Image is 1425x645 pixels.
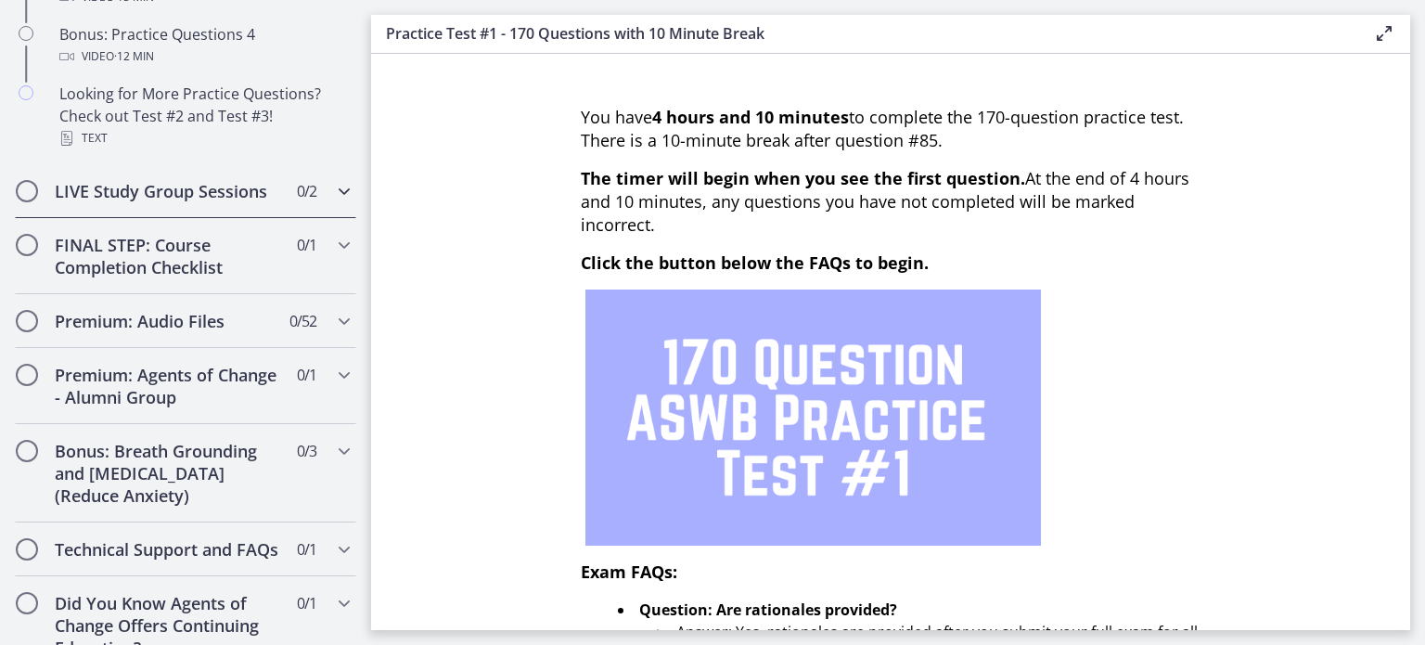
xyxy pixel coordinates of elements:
[59,45,349,68] div: Video
[55,538,281,561] h2: Technical Support and FAQs
[652,106,849,128] strong: 4 hours and 10 minutes
[297,364,316,386] span: 0 / 1
[297,592,316,614] span: 0 / 1
[55,364,281,408] h2: Premium: Agents of Change - Alumni Group
[581,561,677,583] span: Exam FAQs:
[55,440,281,507] h2: Bonus: Breath Grounding and [MEDICAL_DATA] (Reduce Anxiety)
[581,167,1025,189] span: The timer will begin when you see the first question.
[55,234,281,278] h2: FINAL STEP: Course Completion Checklist
[297,538,316,561] span: 0 / 1
[59,83,349,149] div: Looking for More Practice Questions? Check out Test #2 and Test #3!
[297,234,316,256] span: 0 / 1
[289,310,316,332] span: 0 / 52
[581,252,929,274] span: Click the button below the FAQs to begin.
[585,290,1041,546] img: 1.png
[55,180,281,202] h2: LIVE Study Group Sessions
[581,106,1184,151] span: You have to complete the 170-question practice test. There is a 10-minute break after question #85.
[581,167,1189,236] span: At the end of 4 hours and 10 minutes, any questions you have not completed will be marked incorrect.
[59,127,349,149] div: Text
[55,310,281,332] h2: Premium: Audio Files
[114,45,154,68] span: · 12 min
[386,22,1343,45] h3: Practice Test #1 - 170 Questions with 10 Minute Break
[639,600,897,620] strong: Question: Are rationales provided?
[59,23,349,68] div: Bonus: Practice Questions 4
[297,180,316,202] span: 0 / 2
[297,440,316,462] span: 0 / 3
